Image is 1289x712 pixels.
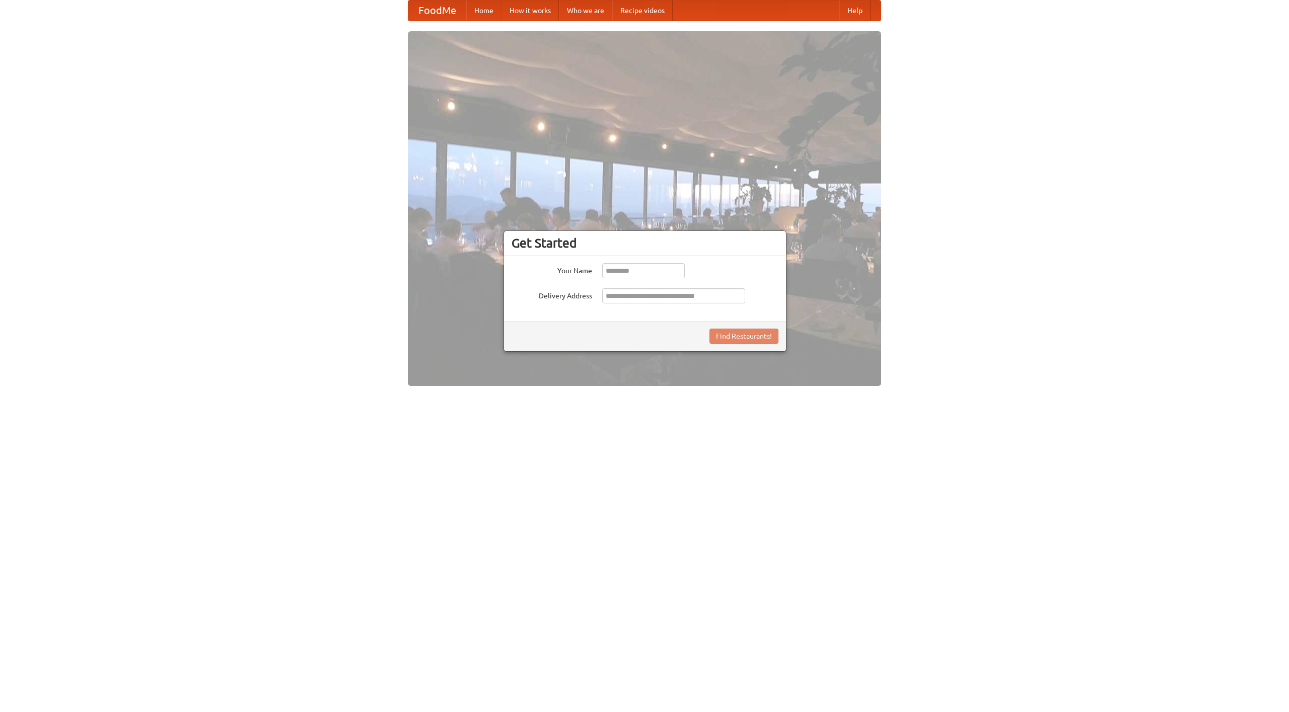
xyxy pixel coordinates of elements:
button: Find Restaurants! [709,329,778,344]
label: Delivery Address [512,288,592,301]
a: Recipe videos [612,1,673,21]
a: Who we are [559,1,612,21]
h3: Get Started [512,235,778,251]
a: Home [466,1,502,21]
label: Your Name [512,263,592,276]
a: Help [839,1,871,21]
a: How it works [502,1,559,21]
a: FoodMe [408,1,466,21]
